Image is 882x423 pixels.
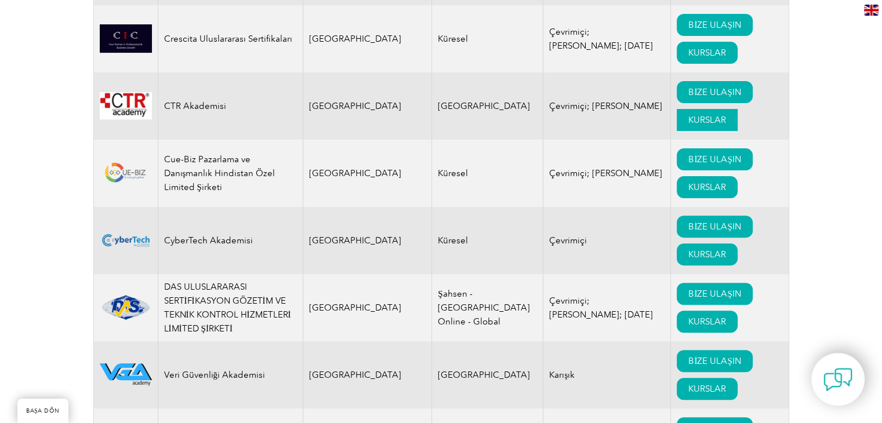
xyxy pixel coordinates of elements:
font: Crescita Uluslararası Sertifikaları [164,34,292,44]
a: KURSLAR [677,311,738,333]
img: 1ae26fad-5735-ef11-a316-002248972526-logo.png [100,294,152,321]
font: Çevrimiçi [549,235,587,246]
a: KURSLAR [677,42,738,64]
font: [GEOGRAPHIC_DATA] [309,235,401,246]
font: [GEOGRAPHIC_DATA] [309,34,401,44]
font: Çevrimiçi; [PERSON_NAME] [549,101,662,111]
font: Çevrimiçi; [PERSON_NAME] [549,168,662,178]
font: Çevrimiçi; [PERSON_NAME]; [DATE] [549,27,653,51]
img: 2712ab11-b677-ec11-8d20-002248183cf6-logo.png [100,363,152,386]
a: BAŞA DÖN [17,399,68,423]
font: BİZE ULAŞIN [688,87,741,97]
font: Küresel [438,34,468,44]
font: BİZE ULAŞIN [688,356,741,366]
font: KURSLAR [688,384,726,394]
font: BAŞA DÖN [26,407,60,414]
font: BİZE ULAŞIN [688,154,741,165]
font: [GEOGRAPHIC_DATA] [309,101,401,111]
img: da24547b-a6e0-e911-a812-000d3a795b83-logo.png [100,92,152,120]
font: Cue-Biz Pazarlama ve Danışmanlık Hindistan Özel Limited Şirketi [164,154,275,192]
font: BİZE ULAŞIN [688,289,741,299]
font: [GEOGRAPHIC_DATA] [438,370,530,380]
a: BİZE ULAŞIN [677,216,752,238]
a: KURSLAR [677,243,738,265]
font: KURSLAR [688,316,726,327]
font: BİZE ULAŞIN [688,221,741,232]
a: KURSLAR [677,378,738,400]
font: Çevrimiçi; [PERSON_NAME]; [DATE] [549,296,653,320]
font: CyberTech Akademisi [164,235,253,246]
font: [GEOGRAPHIC_DATA] [309,370,401,380]
font: KURSLAR [688,48,726,58]
a: BİZE ULAŞIN [677,283,752,305]
font: Veri Güvenliği Akademisi [164,370,266,380]
font: [GEOGRAPHIC_DATA] [309,302,401,313]
font: [GEOGRAPHIC_DATA] [438,101,530,111]
font: [GEOGRAPHIC_DATA] [309,168,401,178]
img: en [864,5,879,16]
a: BİZE ULAŞIN [677,350,752,372]
img: 798996db-ac37-ef11-a316-00224812a81c-logo.png [100,24,152,53]
font: Küresel [438,235,468,246]
font: KURSLAR [688,182,726,192]
a: KURSLAR [677,109,738,131]
font: Küresel [438,168,468,178]
a: BİZE ULAŞIN [677,148,752,170]
font: KURSLAR [688,115,726,125]
a: KURSLAR [677,176,738,198]
font: Karışık [549,370,575,380]
font: BİZE ULAŞIN [688,20,741,30]
img: b118c505-f3a0-ea11-a812-000d3ae11abd-logo.png [100,160,152,186]
font: CTR Akademisi [164,101,226,111]
img: fbf62885-d94e-ef11-a316-000d3ad139cf-logo.png [100,226,152,254]
font: Şahsen - [GEOGRAPHIC_DATA] Online - Global [438,289,530,327]
font: DAS ULUSLARARASI SERTİFİKASYON GÖZETİM VE TEKNİK KONTROL HİZMETLERİ LİMİTED ŞİRKETİ [164,282,291,334]
a: BİZE ULAŞIN [677,14,752,36]
img: contact-chat.png [823,365,852,394]
font: KURSLAR [688,249,726,260]
a: BİZE ULAŞIN [677,81,752,103]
